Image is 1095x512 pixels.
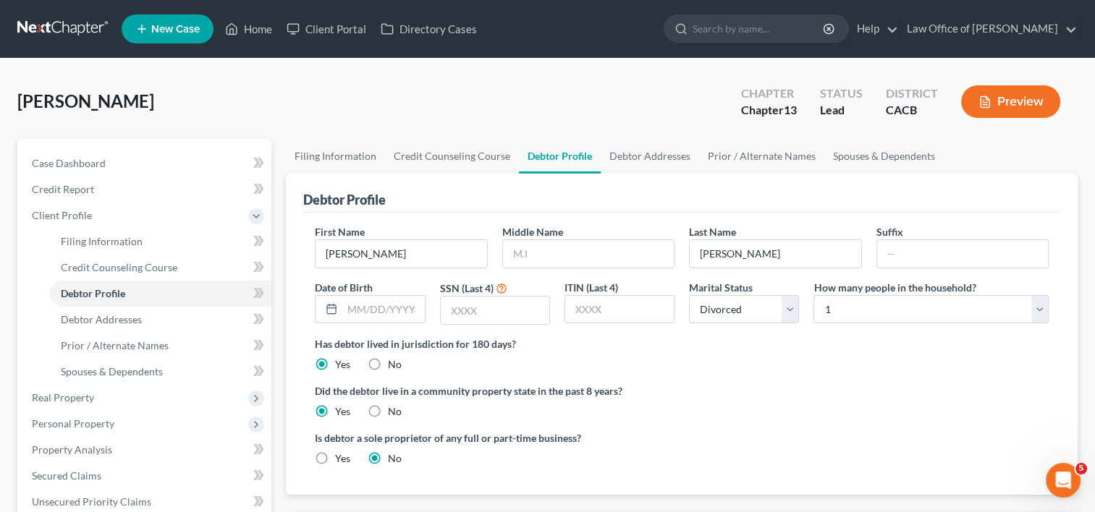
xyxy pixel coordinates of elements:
[61,339,169,351] span: Prior / Alternate Names
[877,240,1048,268] input: --
[693,15,825,42] input: Search by name...
[32,157,106,169] span: Case Dashboard
[1046,463,1081,498] iframe: Intercom live chat
[601,139,699,174] a: Debtor Addresses
[32,495,151,508] span: Unsecured Priority Claims
[741,85,797,102] div: Chapter
[316,240,486,268] input: --
[32,209,92,221] span: Client Profile
[20,150,271,176] a: Case Dashboard
[20,437,271,463] a: Property Analysis
[151,24,200,35] span: New Case
[49,255,271,281] a: Credit Counseling Course
[315,430,675,445] label: Is debtor a sole proprietor of any full or part-time business?
[440,281,494,296] label: SSN (Last 4)
[61,313,142,325] span: Debtor Addresses
[61,235,143,247] span: Filing Information
[886,102,938,119] div: CACB
[218,16,279,42] a: Home
[699,139,824,174] a: Prior / Alternate Names
[342,296,424,323] input: MM/DD/YYYY
[820,85,863,102] div: Status
[690,240,861,268] input: --
[315,383,1049,398] label: Did the debtor live in a community property state in the past 8 years?
[824,139,944,174] a: Spouses & Dependents
[565,280,618,295] label: ITIN (Last 4)
[61,365,163,377] span: Spouses & Dependents
[17,90,154,111] span: [PERSON_NAME]
[20,176,271,202] a: Credit Report
[502,224,563,239] label: Middle Name
[32,391,94,404] span: Real Property
[49,307,271,333] a: Debtor Addresses
[335,451,350,466] label: Yes
[441,296,549,324] input: XXXX
[32,443,112,456] span: Property Analysis
[385,139,519,174] a: Credit Counseling Course
[315,224,365,239] label: First Name
[279,16,373,42] a: Client Portal
[335,357,350,372] label: Yes
[689,224,736,239] label: Last Name
[61,287,125,299] span: Debtor Profile
[565,296,674,323] input: XXXX
[49,359,271,385] a: Spouses & Dependents
[49,333,271,359] a: Prior / Alternate Names
[315,336,1049,351] label: Has debtor lived in jurisdiction for 180 days?
[820,102,863,119] div: Lead
[741,102,797,119] div: Chapter
[32,183,94,195] span: Credit Report
[388,404,402,419] label: No
[503,240,674,268] input: M.I
[335,404,350,419] label: Yes
[303,191,386,208] div: Debtor Profile
[32,469,101,482] span: Secured Claims
[388,357,402,372] label: No
[876,224,903,239] label: Suffix
[388,451,402,466] label: No
[49,281,271,307] a: Debtor Profile
[20,463,271,489] a: Secured Claims
[961,85,1060,118] button: Preview
[373,16,484,42] a: Directory Cases
[61,261,177,273] span: Credit Counseling Course
[900,16,1077,42] a: Law Office of [PERSON_NAME]
[813,280,976,295] label: How many people in the household?
[689,280,753,295] label: Marital Status
[886,85,938,102] div: District
[32,417,114,430] span: Personal Property
[784,103,797,116] span: 13
[850,16,898,42] a: Help
[1075,463,1087,474] span: 5
[49,229,271,255] a: Filing Information
[315,280,373,295] label: Date of Birth
[286,139,385,174] a: Filing Information
[519,139,601,174] a: Debtor Profile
